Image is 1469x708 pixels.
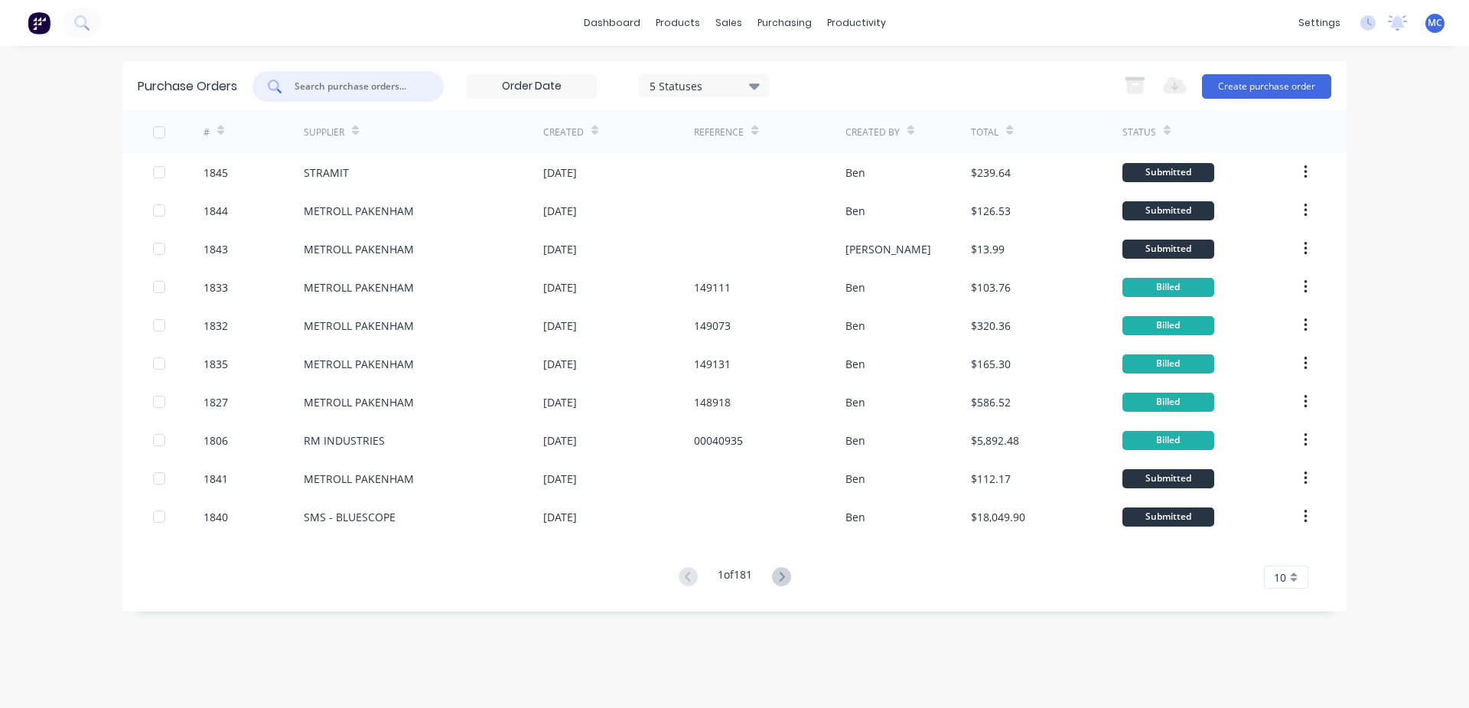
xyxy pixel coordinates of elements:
[971,165,1011,181] div: $239.64
[204,279,228,295] div: 1833
[718,566,752,589] div: 1 of 181
[648,11,708,34] div: products
[1122,201,1214,220] div: Submitted
[819,11,894,34] div: productivity
[1122,354,1214,374] div: Billed
[845,394,865,410] div: Ben
[845,509,865,525] div: Ben
[845,126,900,139] div: Created By
[1122,431,1214,450] div: Billed
[971,432,1019,449] div: $5,892.48
[304,318,414,334] div: METROLL PAKENHAM
[845,241,931,257] div: [PERSON_NAME]
[204,241,228,257] div: 1843
[467,75,596,98] input: Order Date
[304,432,385,449] div: RM INDUSTRIES
[304,241,414,257] div: METROLL PAKENHAM
[204,471,228,487] div: 1841
[845,471,865,487] div: Ben
[1274,569,1286,586] span: 10
[204,509,228,525] div: 1840
[543,203,577,219] div: [DATE]
[543,471,577,487] div: [DATE]
[1122,278,1214,297] div: Billed
[1122,393,1214,412] div: Billed
[1122,469,1214,488] div: Submitted
[971,356,1011,372] div: $165.30
[204,318,228,334] div: 1832
[304,471,414,487] div: METROLL PAKENHAM
[543,126,584,139] div: Created
[1291,11,1348,34] div: settings
[1122,240,1214,259] div: Submitted
[694,394,731,410] div: 148918
[304,394,414,410] div: METROLL PAKENHAM
[304,203,414,219] div: METROLL PAKENHAM
[304,509,396,525] div: SMS - BLUESCOPE
[204,432,228,449] div: 1806
[293,79,420,94] input: Search purchase orders...
[576,11,648,34] a: dashboard
[1122,163,1214,182] div: Submitted
[543,318,577,334] div: [DATE]
[971,126,998,139] div: Total
[204,394,228,410] div: 1827
[845,165,865,181] div: Ben
[845,432,865,449] div: Ben
[1202,74,1331,99] button: Create purchase order
[971,279,1011,295] div: $103.76
[750,11,819,34] div: purchasing
[204,203,228,219] div: 1844
[694,356,731,372] div: 149131
[304,126,344,139] div: Supplier
[543,356,577,372] div: [DATE]
[543,394,577,410] div: [DATE]
[971,318,1011,334] div: $320.36
[543,509,577,525] div: [DATE]
[694,279,731,295] div: 149111
[543,241,577,257] div: [DATE]
[845,356,865,372] div: Ben
[1122,316,1214,335] div: Billed
[971,203,1011,219] div: $126.53
[304,279,414,295] div: METROLL PAKENHAM
[543,432,577,449] div: [DATE]
[304,356,414,372] div: METROLL PAKENHAM
[138,77,237,96] div: Purchase Orders
[971,471,1011,487] div: $112.17
[694,432,743,449] div: 00040935
[708,11,750,34] div: sales
[204,126,210,139] div: #
[543,279,577,295] div: [DATE]
[845,318,865,334] div: Ben
[971,509,1025,525] div: $18,049.90
[845,279,865,295] div: Ben
[204,165,228,181] div: 1845
[28,11,50,34] img: Factory
[1122,126,1156,139] div: Status
[971,241,1005,257] div: $13.99
[204,356,228,372] div: 1835
[1122,507,1214,527] div: Submitted
[1428,16,1442,30] span: MC
[845,203,865,219] div: Ben
[694,126,744,139] div: Reference
[543,165,577,181] div: [DATE]
[694,318,731,334] div: 149073
[971,394,1011,410] div: $586.52
[304,165,349,181] div: STRAMIT
[650,77,759,93] div: 5 Statuses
